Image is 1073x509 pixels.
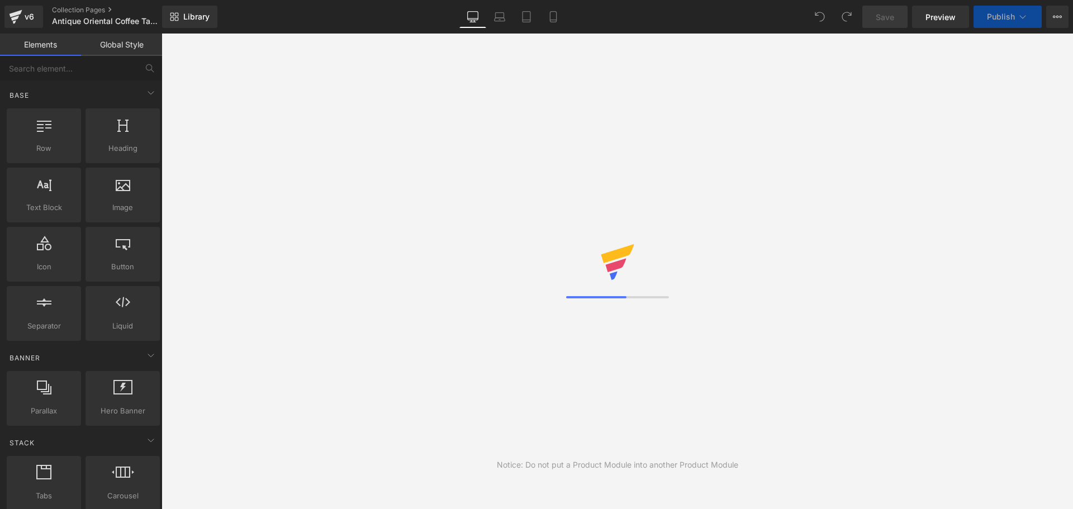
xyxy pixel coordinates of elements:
span: Tabs [10,490,78,502]
div: v6 [22,9,36,24]
span: Row [10,142,78,154]
button: More [1046,6,1069,28]
button: Publish [974,6,1042,28]
span: Separator [10,320,78,332]
a: Tablet [513,6,540,28]
span: Banner [8,353,41,363]
button: Undo [809,6,831,28]
a: Collection Pages [52,6,181,15]
a: v6 [4,6,43,28]
span: Save [876,11,894,23]
a: Desktop [459,6,486,28]
span: Text Block [10,202,78,213]
a: New Library [162,6,217,28]
span: Parallax [10,405,78,417]
span: Stack [8,437,36,448]
a: Global Style [81,34,162,56]
span: Preview [925,11,956,23]
a: Laptop [486,6,513,28]
span: Publish [987,12,1015,21]
button: Redo [835,6,858,28]
span: Heading [89,142,156,154]
span: Hero Banner [89,405,156,417]
span: Button [89,261,156,273]
span: Icon [10,261,78,273]
span: Base [8,90,30,101]
span: Antique Oriental Coffee Tables | INDIGO ANTIQUES [52,17,159,26]
span: Liquid [89,320,156,332]
a: Preview [912,6,969,28]
span: Image [89,202,156,213]
span: Library [183,12,210,22]
span: Carousel [89,490,156,502]
div: Notice: Do not put a Product Module into another Product Module [497,459,738,471]
a: Mobile [540,6,567,28]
